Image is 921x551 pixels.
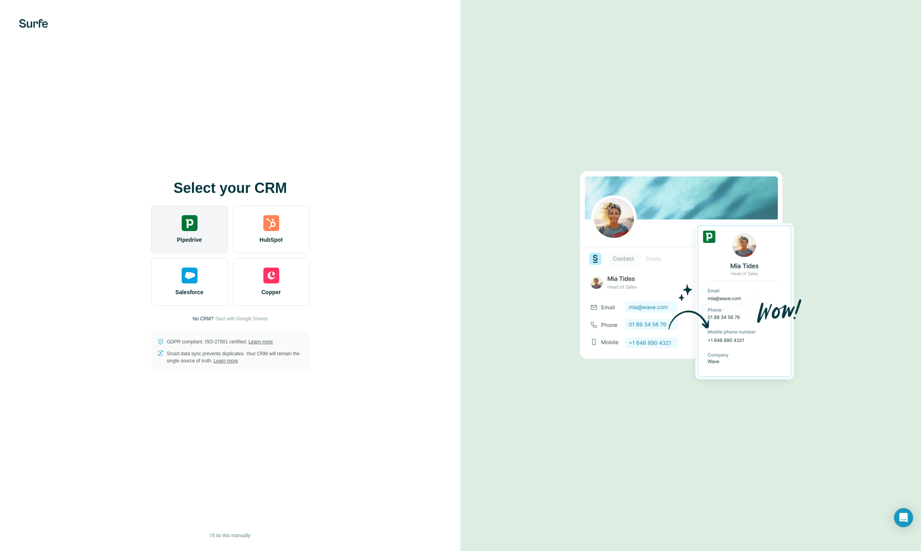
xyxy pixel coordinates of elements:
img: salesforce's logo [182,268,198,283]
span: Salesforce [175,288,203,296]
p: Smart data sync prevents duplicates. Your CRM will remain the single source of truth. [167,350,303,364]
a: Learn more [249,339,273,345]
h1: Select your CRM [151,180,310,196]
span: Copper [261,288,281,296]
img: Surfe's logo [19,19,48,28]
p: No CRM? [193,315,214,322]
img: hubspot's logo [263,215,279,231]
img: pipedrive's logo [182,215,198,231]
p: GDPR compliant. ISO-27001 certified. [167,338,273,345]
div: Open Intercom Messenger [894,508,913,527]
button: Start with Google Sheets [215,315,268,322]
span: I’ll do this manually [210,532,250,539]
img: copper's logo [263,268,279,283]
a: Learn more [214,358,238,364]
span: HubSpot [259,236,282,244]
button: I’ll do this manually [205,530,256,541]
img: PIPEDRIVE image [580,158,802,393]
span: Pipedrive [177,236,202,244]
